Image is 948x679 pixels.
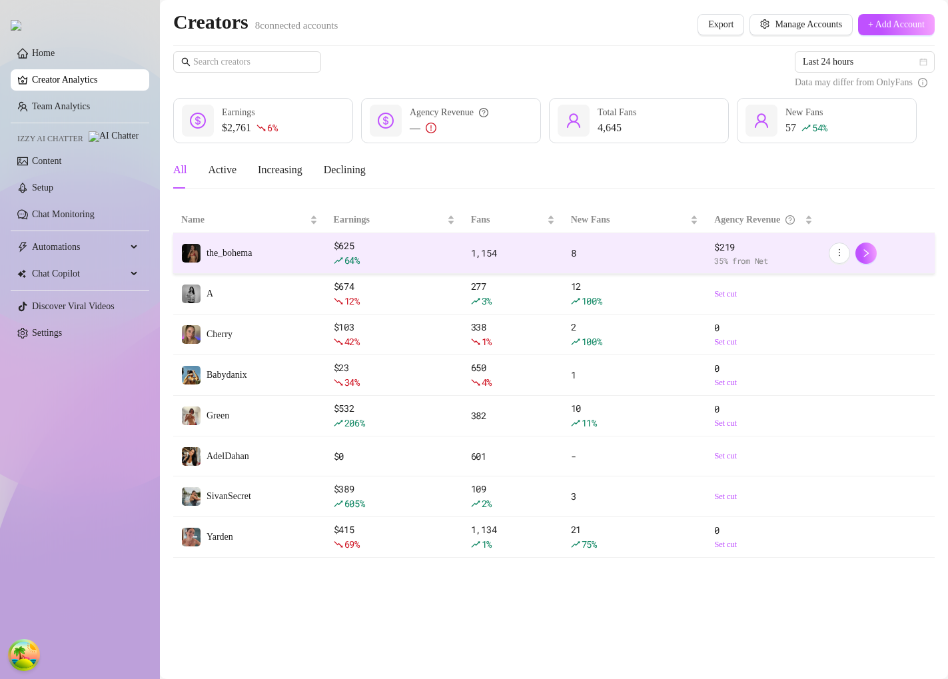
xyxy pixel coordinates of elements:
[334,213,444,227] span: Earnings
[571,540,580,549] span: rise
[410,120,488,136] div: —
[698,14,744,35] button: Export
[749,14,853,35] button: Manage Accounts
[918,75,927,90] span: info-circle
[571,418,580,428] span: rise
[785,120,827,136] div: 57
[258,162,302,178] div: Increasing
[471,499,480,508] span: rise
[32,101,90,111] a: Team Analytics
[708,19,733,30] span: Export
[471,378,480,387] span: fall
[598,120,637,136] div: 4,645
[571,522,698,552] div: 21
[835,248,844,257] span: more
[173,162,187,178] div: All
[17,133,83,145] span: Izzy AI Chatter
[334,279,455,309] div: $ 674
[207,532,233,542] span: Yarden
[868,19,925,30] span: + Add Account
[182,366,201,384] img: Babydanix
[334,499,343,508] span: rise
[334,401,455,430] div: $ 532
[471,522,555,552] div: 1,134
[334,256,343,265] span: rise
[775,19,842,30] span: Manage Accounts
[714,361,812,389] div: 0
[326,207,463,233] th: Earnings
[267,121,277,134] span: 6 %
[256,123,266,133] span: fall
[753,113,769,129] span: user
[173,9,338,35] h2: Creators
[17,269,26,279] img: Chat Copilot
[714,416,812,430] a: Set cut
[344,335,360,348] span: 42 %
[855,243,877,264] button: right
[482,497,492,510] span: 2 %
[334,360,455,390] div: $ 23
[32,209,95,219] a: Chat Monitoring
[571,320,698,349] div: 2
[334,378,343,387] span: fall
[919,58,927,66] span: calendar
[410,105,488,120] div: Agency Revenue
[334,239,455,268] div: $ 625
[344,416,365,429] span: 206 %
[471,320,555,349] div: 338
[795,75,913,90] span: Data may differ from OnlyFans
[193,55,302,69] input: Search creators
[571,297,580,306] span: rise
[32,48,55,58] a: Home
[222,107,255,117] span: Earnings
[482,376,492,388] span: 4 %
[714,321,812,348] div: 0
[571,489,698,504] div: 3
[471,279,555,309] div: 277
[714,376,812,389] a: Set cut
[582,335,602,348] span: 100 %
[207,248,252,258] span: the_bohema
[32,301,115,311] a: Discover Viral Videos
[190,113,206,129] span: dollar-circle
[207,289,213,299] span: A
[207,451,249,461] span: AdelDahan
[471,408,555,423] div: 382
[582,416,597,429] span: 11 %
[182,487,201,506] img: SivanSecret
[801,123,811,133] span: rise
[173,207,326,233] th: Name
[471,449,555,464] div: 601
[471,213,544,227] span: Fans
[471,337,480,346] span: fall
[11,642,37,668] button: Open Tanstack query devtools
[222,120,277,136] div: $2,761
[571,449,698,464] div: -
[378,113,394,129] span: dollar-circle
[182,528,201,546] img: Yarden
[482,335,492,348] span: 1 %
[207,410,229,420] span: Green
[785,213,795,227] span: question-circle
[471,482,555,511] div: 109
[32,183,53,193] a: Setup
[861,249,871,258] span: right
[334,540,343,549] span: fall
[207,491,251,501] span: SivanSecret
[344,497,365,510] span: 605 %
[182,244,201,263] img: the_bohema
[207,370,247,380] span: Babydanix
[714,402,812,430] div: 0
[182,406,201,425] img: Green
[582,295,602,307] span: 100 %
[571,279,698,309] div: 12
[714,213,801,227] div: Agency Revenue
[714,538,812,551] a: Set cut
[334,522,455,552] div: $ 415
[858,14,935,35] button: + Add Account
[255,20,338,31] span: 8 connected accounts
[714,449,812,462] a: Set cut
[344,254,360,267] span: 64 %
[566,113,582,129] span: user
[11,20,21,31] img: logo.svg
